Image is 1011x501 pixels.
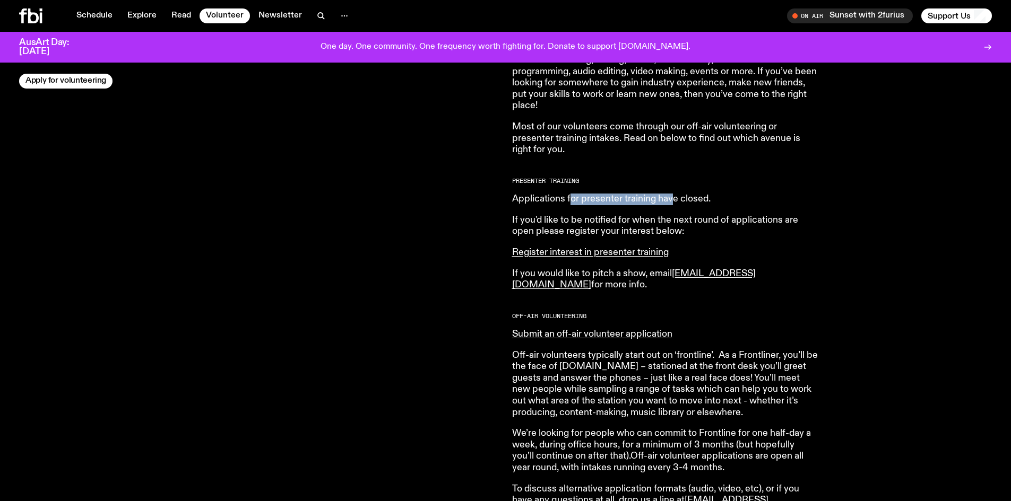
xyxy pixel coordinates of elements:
[512,268,818,291] p: If you would like to pitch a show, email for more info.
[512,313,818,319] h2: Off-Air Volunteering
[200,8,250,23] a: Volunteer
[165,8,197,23] a: Read
[252,8,308,23] a: Newsletter
[512,428,818,473] p: We’re looking for people who can commit to Frontline for one half-day a week, during office hours...
[921,8,992,23] button: Support Us
[512,178,818,184] h2: Presenter Training
[512,121,818,156] p: Most of our volunteers come through our off-air volunteering or presenter training intakes. Read ...
[512,350,818,419] p: Off-air volunteers typically start out on ‘frontline’. As a Frontliner, you’ll be the face of [DO...
[512,20,818,112] p: [DOMAIN_NAME] is made up of a bustling community of passionate and dedicated volunteers. Both on-...
[121,8,163,23] a: Explore
[19,74,113,89] a: Apply for volunteering
[928,11,971,21] span: Support Us
[512,248,669,257] a: Register interest in presenter training
[19,38,87,56] h3: AusArt Day: [DATE]
[787,8,913,23] button: On AirSunset with 2furius
[512,215,818,238] p: If you'd like to be notified for when the next round of applications are open please register you...
[70,8,119,23] a: Schedule
[512,194,818,205] p: Applications for presenter training have closed.
[512,329,672,339] a: Submit an off-air volunteer application
[321,42,690,52] p: One day. One community. One frequency worth fighting for. Donate to support [DOMAIN_NAME].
